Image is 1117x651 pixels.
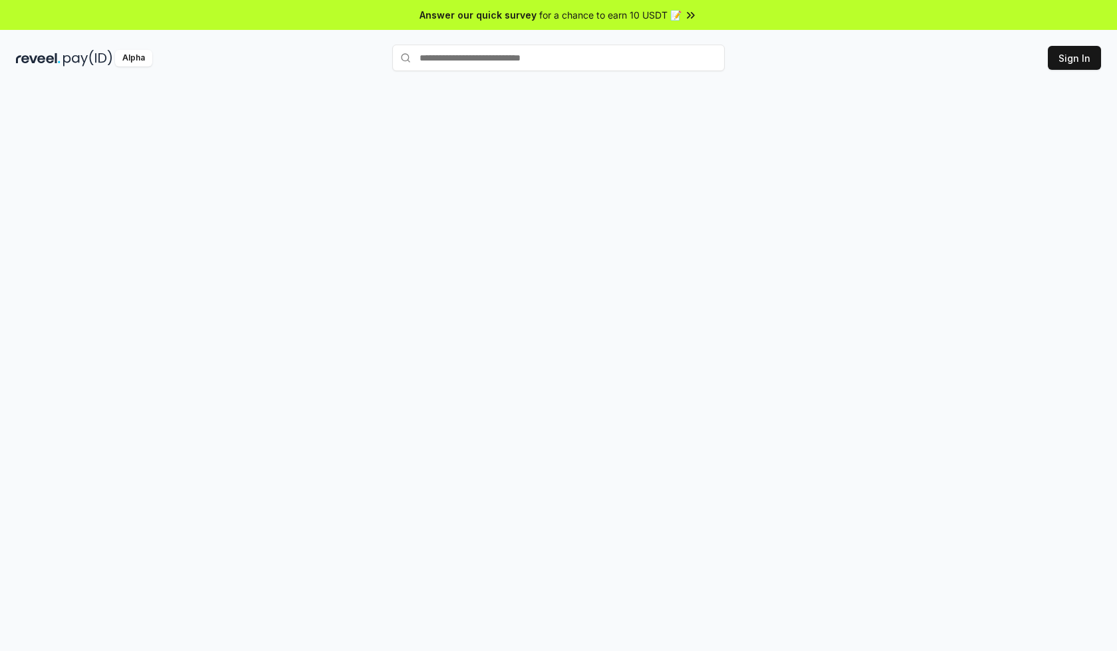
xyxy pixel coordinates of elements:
[16,50,61,66] img: reveel_dark
[1048,46,1101,70] button: Sign In
[539,8,682,22] span: for a chance to earn 10 USDT 📝
[63,50,112,66] img: pay_id
[115,50,152,66] div: Alpha
[420,8,537,22] span: Answer our quick survey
